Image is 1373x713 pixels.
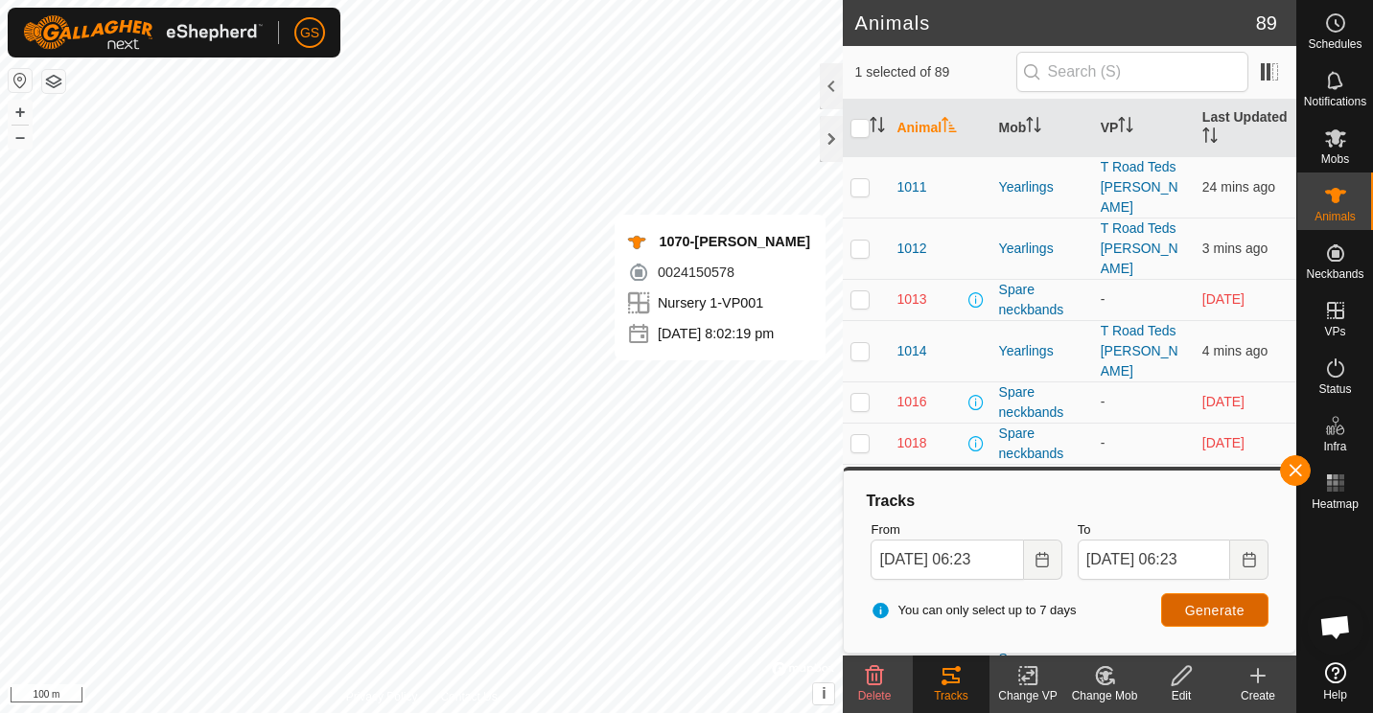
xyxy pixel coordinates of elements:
div: Yearlings [999,341,1085,361]
div: Spare neckbands [999,382,1085,423]
p-sorticon: Activate to sort [942,120,957,135]
div: Yearlings [999,177,1085,197]
div: Spare neckbands [999,280,1085,320]
button: Reset Map [9,69,32,92]
span: Schedules [1308,38,1361,50]
app-display-virtual-paddock-transition: - [1101,291,1105,307]
p-sorticon: Activate to sort [1118,120,1133,135]
app-display-virtual-paddock-transition: - [1101,394,1105,409]
button: Choose Date [1230,540,1268,580]
img: Gallagher Logo [23,15,263,50]
span: 89 [1256,9,1277,37]
th: Mob [991,100,1093,157]
span: 1070-[PERSON_NAME] [660,234,811,249]
div: Yearlings [999,239,1085,259]
button: Map Layers [42,70,65,93]
div: Spare neckbands [999,424,1085,464]
span: 1019-[PERSON_NAME] [896,465,983,525]
div: 0024150578 [627,261,810,284]
div: [DATE] 8:02:19 pm [627,322,810,345]
span: GS [300,23,319,43]
button: – [9,126,32,149]
label: From [871,520,1061,540]
span: 1018 [896,433,926,453]
a: Help [1297,655,1373,708]
span: Neckbands [1306,268,1363,280]
h2: Animals [854,11,1255,34]
div: Tracks [863,490,1276,513]
button: Choose Date [1024,540,1062,580]
span: 1 selected of 89 [854,62,1015,82]
a: Contact Us [440,688,497,705]
span: Notifications [1304,96,1366,107]
button: i [813,683,834,704]
a: T Road Teds [PERSON_NAME] [1101,220,1178,276]
span: 1011 [896,177,926,197]
th: Last Updated [1195,100,1296,157]
app-display-virtual-paddock-transition: - [1101,435,1105,450]
span: Generate [1185,603,1245,618]
button: Generate [1161,593,1268,627]
span: Heatmap [1312,498,1359,510]
a: Privacy Policy [346,688,418,705]
div: Edit [1143,687,1220,704]
p-sorticon: Activate to sort [870,120,885,135]
span: Help [1323,689,1347,701]
span: 1014 [896,341,926,361]
p-sorticon: Activate to sort [1026,120,1041,135]
label: To [1078,520,1268,540]
span: 15 Oct 2025, 6:18 am [1202,343,1268,358]
span: 15 Oct 2025, 5:59 am [1202,179,1275,195]
span: i [822,685,826,701]
th: VP [1093,100,1195,157]
span: VPs [1324,326,1345,337]
div: Change VP [989,687,1066,704]
div: Create [1220,687,1296,704]
div: Nursery 1-VP001 [627,291,810,314]
span: You can only select up to 7 days [871,601,1076,620]
span: 1012 [896,239,926,259]
div: Open chat [1307,598,1364,655]
span: Delete [858,689,892,702]
a: T Road Teds [PERSON_NAME] [1101,159,1178,215]
span: Status [1318,383,1351,395]
div: Change Mob [1066,687,1143,704]
input: Search (S) [1016,52,1248,92]
th: Animal [889,100,990,157]
span: 1016 [896,392,926,412]
div: Tracks [913,687,989,704]
span: Mobs [1321,153,1349,165]
span: 22 Sept 2025, 6:57 am [1202,291,1245,307]
a: T Road Teds [PERSON_NAME] [1101,323,1178,379]
span: 22 Sept 2025, 6:58 am [1202,435,1245,450]
button: + [9,101,32,124]
p-sorticon: Activate to sort [1202,130,1218,146]
span: 15 Oct 2025, 6:19 am [1202,241,1268,256]
span: 1013 [896,289,926,310]
span: Infra [1323,441,1346,452]
span: Animals [1315,211,1356,222]
span: 22 Sept 2025, 6:57 am [1202,394,1245,409]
